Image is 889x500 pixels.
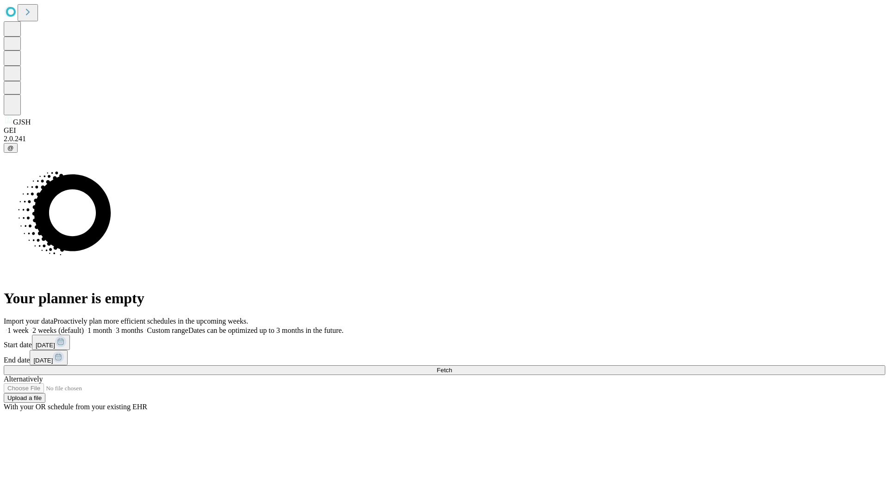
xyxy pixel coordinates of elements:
span: Import your data [4,317,54,325]
span: @ [7,144,14,151]
span: 3 months [116,326,143,334]
span: Proactively plan more efficient schedules in the upcoming weeks. [54,317,248,325]
button: @ [4,143,18,153]
span: Alternatively [4,375,43,383]
button: [DATE] [30,350,68,365]
span: Fetch [437,367,452,374]
button: [DATE] [32,335,70,350]
h1: Your planner is empty [4,290,885,307]
span: [DATE] [33,357,53,364]
span: [DATE] [36,342,55,349]
span: Custom range [147,326,188,334]
span: GJSH [13,118,31,126]
div: GEI [4,126,885,135]
button: Upload a file [4,393,45,403]
span: Dates can be optimized up to 3 months in the future. [188,326,344,334]
div: End date [4,350,885,365]
span: 1 week [7,326,29,334]
span: With your OR schedule from your existing EHR [4,403,147,411]
span: 2 weeks (default) [32,326,84,334]
div: 2.0.241 [4,135,885,143]
div: Start date [4,335,885,350]
span: 1 month [88,326,112,334]
button: Fetch [4,365,885,375]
